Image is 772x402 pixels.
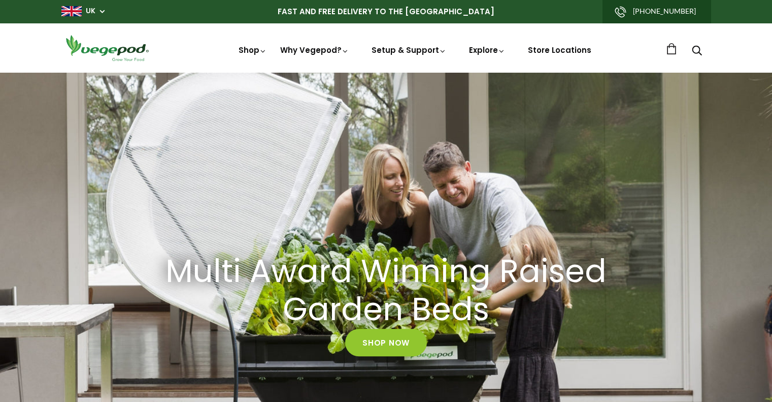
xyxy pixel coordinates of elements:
[528,45,591,55] a: Store Locations
[61,6,82,16] img: gb_large.png
[280,45,349,55] a: Why Vegepod?
[372,45,447,55] a: Setup & Support
[158,253,615,329] h2: Multi Award Winning Raised Garden Beds
[469,45,506,55] a: Explore
[61,34,153,63] img: Vegepod
[86,6,95,16] a: UK
[692,46,702,57] a: Search
[145,253,627,329] a: Multi Award Winning Raised Garden Beds
[345,329,427,356] a: Shop Now
[239,45,267,55] a: Shop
